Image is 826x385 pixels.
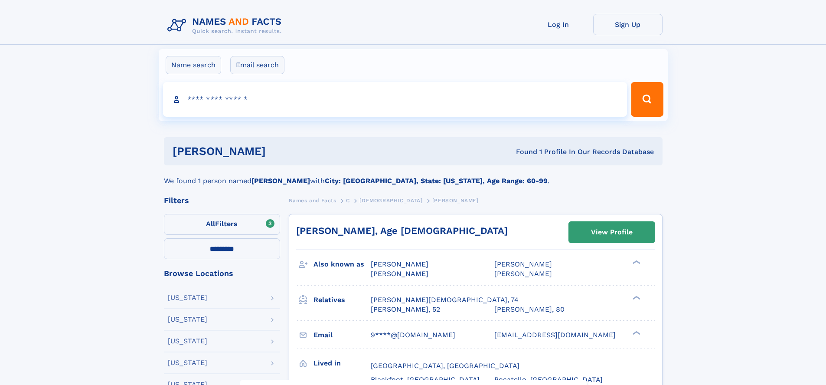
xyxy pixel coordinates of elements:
b: [PERSON_NAME] [251,177,310,185]
label: Filters [164,214,280,235]
input: search input [163,82,627,117]
span: [GEOGRAPHIC_DATA], [GEOGRAPHIC_DATA] [371,362,519,370]
button: Search Button [631,82,663,117]
div: [US_STATE] [168,338,207,345]
a: [PERSON_NAME], 80 [494,305,565,314]
h3: Also known as [313,257,371,272]
span: [PERSON_NAME] [494,270,552,278]
img: Logo Names and Facts [164,14,289,37]
div: Found 1 Profile In Our Records Database [391,147,654,157]
span: Blackfoot, [GEOGRAPHIC_DATA] [371,375,480,384]
span: Pocatello, [GEOGRAPHIC_DATA] [494,375,603,384]
div: [US_STATE] [168,359,207,366]
span: [PERSON_NAME] [432,197,479,204]
h1: [PERSON_NAME] [173,146,391,157]
div: [US_STATE] [168,316,207,323]
a: Names and Facts [289,195,336,206]
span: C [346,197,350,204]
h3: Email [313,328,371,342]
label: Name search [166,56,221,74]
span: [PERSON_NAME] [494,260,552,268]
a: [PERSON_NAME], 52 [371,305,440,314]
span: [EMAIL_ADDRESS][DOMAIN_NAME] [494,331,616,339]
a: C [346,195,350,206]
div: ❯ [630,295,641,300]
span: [PERSON_NAME] [371,260,428,268]
a: [PERSON_NAME][DEMOGRAPHIC_DATA], 74 [371,295,519,305]
h3: Lived in [313,356,371,371]
span: [PERSON_NAME] [371,270,428,278]
div: ❯ [630,330,641,336]
b: City: [GEOGRAPHIC_DATA], State: [US_STATE], Age Range: 60-99 [325,177,548,185]
div: View Profile [591,222,633,242]
div: We found 1 person named with . [164,165,663,186]
a: View Profile [569,222,655,243]
span: All [206,220,215,228]
h3: Relatives [313,293,371,307]
div: Browse Locations [164,270,280,277]
a: Log In [524,14,593,35]
a: [PERSON_NAME], Age [DEMOGRAPHIC_DATA] [296,225,508,236]
div: Filters [164,197,280,204]
div: [US_STATE] [168,294,207,301]
span: [DEMOGRAPHIC_DATA] [359,197,422,204]
a: [DEMOGRAPHIC_DATA] [359,195,422,206]
label: Email search [230,56,284,74]
div: ❯ [630,260,641,265]
a: Sign Up [593,14,663,35]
